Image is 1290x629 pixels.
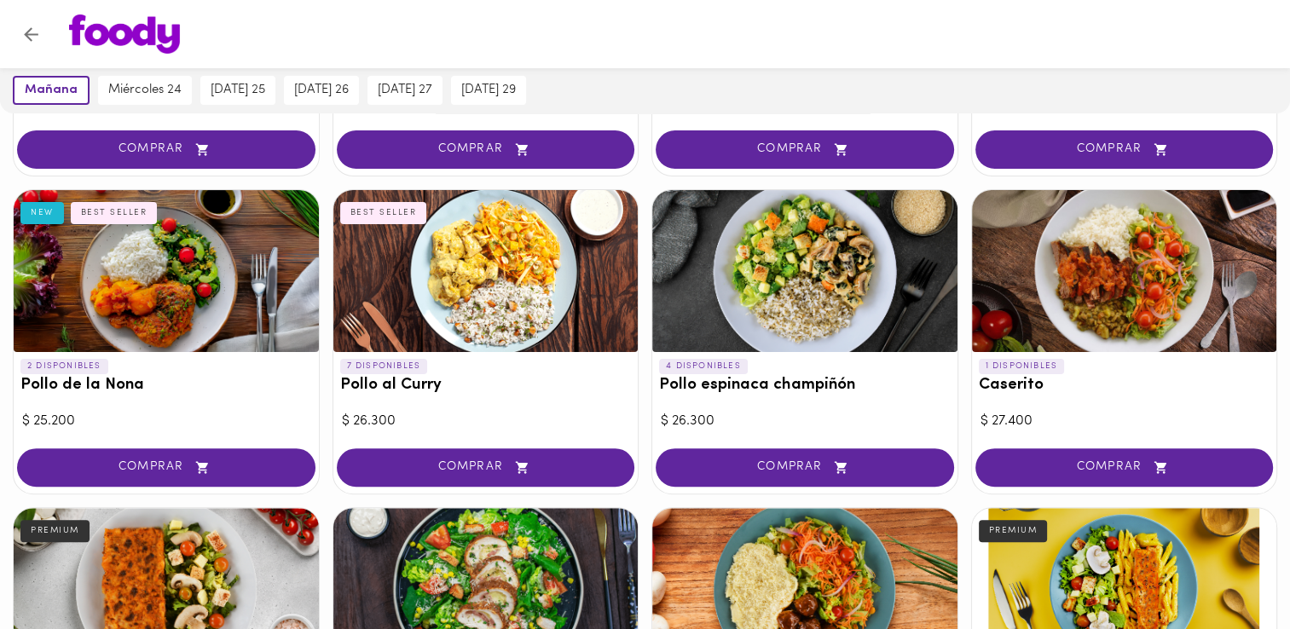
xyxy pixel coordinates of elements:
[358,142,614,157] span: COMPRAR
[656,130,954,169] button: COMPRAR
[22,412,310,431] div: $ 25.200
[17,448,315,487] button: COMPRAR
[340,377,632,395] h3: Pollo al Curry
[211,83,265,98] span: [DATE] 25
[14,190,319,352] div: Pollo de la Nona
[294,83,349,98] span: [DATE] 26
[20,359,108,374] p: 2 DISPONIBLES
[337,130,635,169] button: COMPRAR
[659,359,748,374] p: 4 DISPONIBLES
[98,76,192,105] button: miércoles 24
[333,190,639,352] div: Pollo al Curry
[38,142,294,157] span: COMPRAR
[677,142,933,157] span: COMPRAR
[358,460,614,475] span: COMPRAR
[979,520,1048,542] div: PREMIUM
[340,202,427,224] div: BEST SELLER
[20,377,312,395] h3: Pollo de la Nona
[661,412,949,431] div: $ 26.300
[10,14,52,55] button: Volver
[71,202,158,224] div: BEST SELLER
[20,520,90,542] div: PREMIUM
[981,412,1269,431] div: $ 27.400
[20,202,64,224] div: NEW
[200,76,275,105] button: [DATE] 25
[17,130,315,169] button: COMPRAR
[652,190,957,352] div: Pollo espinaca champiñón
[1191,530,1273,612] iframe: Messagebird Livechat Widget
[972,190,1277,352] div: Caserito
[677,460,933,475] span: COMPRAR
[975,130,1274,169] button: COMPRAR
[975,448,1274,487] button: COMPRAR
[378,83,432,98] span: [DATE] 27
[108,83,182,98] span: miércoles 24
[342,412,630,431] div: $ 26.300
[38,460,294,475] span: COMPRAR
[656,448,954,487] button: COMPRAR
[979,377,1270,395] h3: Caserito
[979,359,1065,374] p: 1 DISPONIBLES
[461,83,516,98] span: [DATE] 29
[337,448,635,487] button: COMPRAR
[659,377,951,395] h3: Pollo espinaca champiñón
[340,359,428,374] p: 7 DISPONIBLES
[367,76,443,105] button: [DATE] 27
[997,460,1252,475] span: COMPRAR
[25,83,78,98] span: mañana
[451,76,526,105] button: [DATE] 29
[13,76,90,105] button: mañana
[284,76,359,105] button: [DATE] 26
[997,142,1252,157] span: COMPRAR
[69,14,180,54] img: logo.png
